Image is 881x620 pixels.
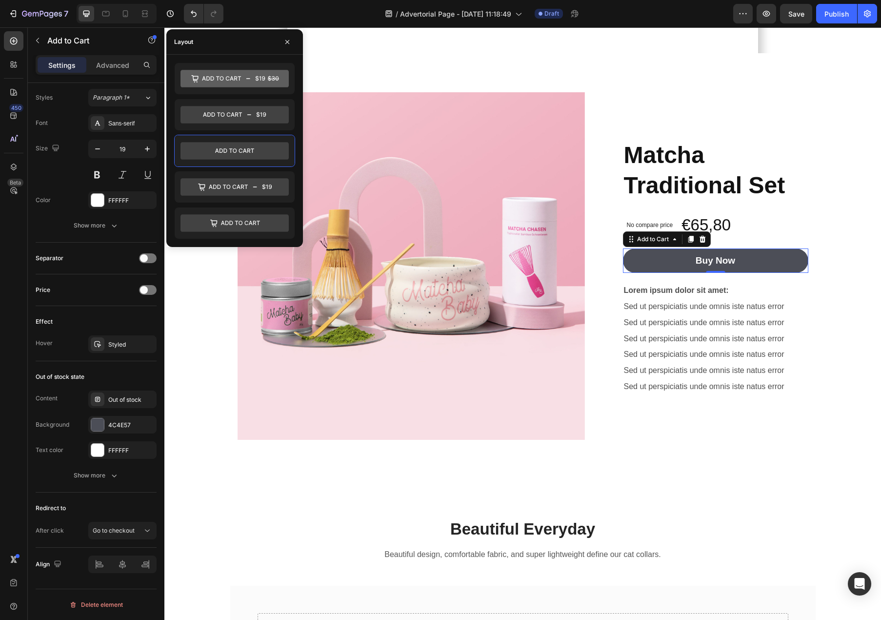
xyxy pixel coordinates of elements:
div: Out of stock state [36,372,84,381]
div: Sans-serif [108,119,154,128]
div: Font [36,119,48,127]
div: Layout [174,38,193,46]
p: Sed ut perspiciatis unde omnis iste natus error [460,338,643,349]
iframe: Design area [164,27,881,620]
div: Size [36,142,61,155]
button: Delete element [36,597,157,613]
div: FFFFFF [108,446,154,455]
button: Buy Now [459,221,644,246]
span: Paragraph 1* [93,93,130,102]
button: Go to checkout [88,522,157,539]
div: 4C4E57 [108,421,154,430]
button: Paragraph 1* [88,89,157,106]
button: Show more [36,217,157,234]
div: Price [36,286,50,294]
p: No compare price [462,195,509,201]
p: Sed ut perspiciatis unde omnis iste natus error [460,322,643,332]
span: / [396,9,398,19]
div: FFFFFF [108,196,154,205]
div: Align [36,558,63,571]
p: Advanced [96,60,129,70]
div: Styles [36,93,53,102]
div: Show more [74,221,119,230]
div: Styled [108,340,154,349]
div: Delete element [69,599,123,611]
div: Content [36,394,58,403]
div: Show more [74,471,119,480]
p: Sed ut perspiciatis unde omnis iste natus error [460,290,643,301]
div: Beta [7,179,23,186]
div: Buy Now [531,227,571,240]
span: Advertorial Page - [DATE] 11:18:49 [400,9,511,19]
div: €65,80 [516,186,567,209]
p: 7 [64,8,68,20]
div: Redirect to [36,504,66,513]
div: Add to Cart [471,207,506,216]
p: Lorem ipsum dolor sit amet: [460,258,643,269]
div: Publish [824,9,849,19]
p: Sed ut perspiciatis unde omnis iste natus error [460,307,643,317]
p: Settings [48,60,76,70]
div: Undo/Redo [184,4,223,23]
button: 7 [4,4,73,23]
div: After click [36,526,64,535]
div: Hover [36,339,53,348]
div: Open Intercom Messenger [848,572,871,596]
p: Sed ut perspiciatis unde omnis iste natus error [460,354,643,365]
button: Save [780,4,812,23]
div: Out of stock [108,395,154,404]
p: Add to Cart [47,35,130,46]
button: Publish [816,4,857,23]
p: Beautiful design, comfortable fabric, and super lightweight define our cat collars. [67,520,650,535]
div: Separator [36,254,63,263]
div: Effect [36,317,53,326]
h1: Matcha Traditional Set [459,112,644,175]
div: 450 [9,104,23,112]
div: Background [36,420,69,429]
p: Sed ut perspiciatis unde omnis iste natus error [460,274,643,285]
button: Show more [36,467,157,484]
span: Draft [544,9,559,18]
div: Color [36,196,51,205]
p: Beautiful Everyday [67,492,650,513]
span: Save [788,10,804,18]
span: Go to checkout [93,527,135,534]
div: Text color [36,446,63,455]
